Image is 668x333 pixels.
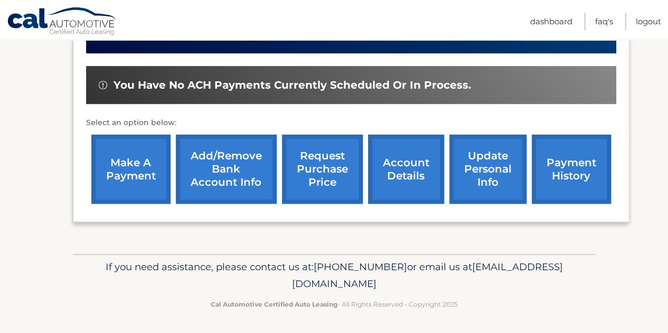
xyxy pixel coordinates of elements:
span: [EMAIL_ADDRESS][DOMAIN_NAME] [292,261,563,290]
span: [PHONE_NUMBER] [314,261,407,273]
p: Select an option below: [86,117,616,129]
a: make a payment [91,135,171,204]
strong: Cal Automotive Certified Auto Leasing [211,300,337,308]
p: - All Rights Reserved - Copyright 2025 [80,299,589,310]
a: Add/Remove bank account info [176,135,277,204]
span: You have no ACH payments currently scheduled or in process. [114,79,471,92]
a: Logout [636,13,661,30]
a: update personal info [449,135,526,204]
a: Cal Automotive [7,7,118,37]
a: FAQ's [595,13,613,30]
a: account details [368,135,444,204]
a: request purchase price [282,135,363,204]
p: If you need assistance, please contact us at: or email us at [80,259,589,292]
img: alert-white.svg [99,81,107,89]
a: Dashboard [530,13,572,30]
a: payment history [532,135,611,204]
